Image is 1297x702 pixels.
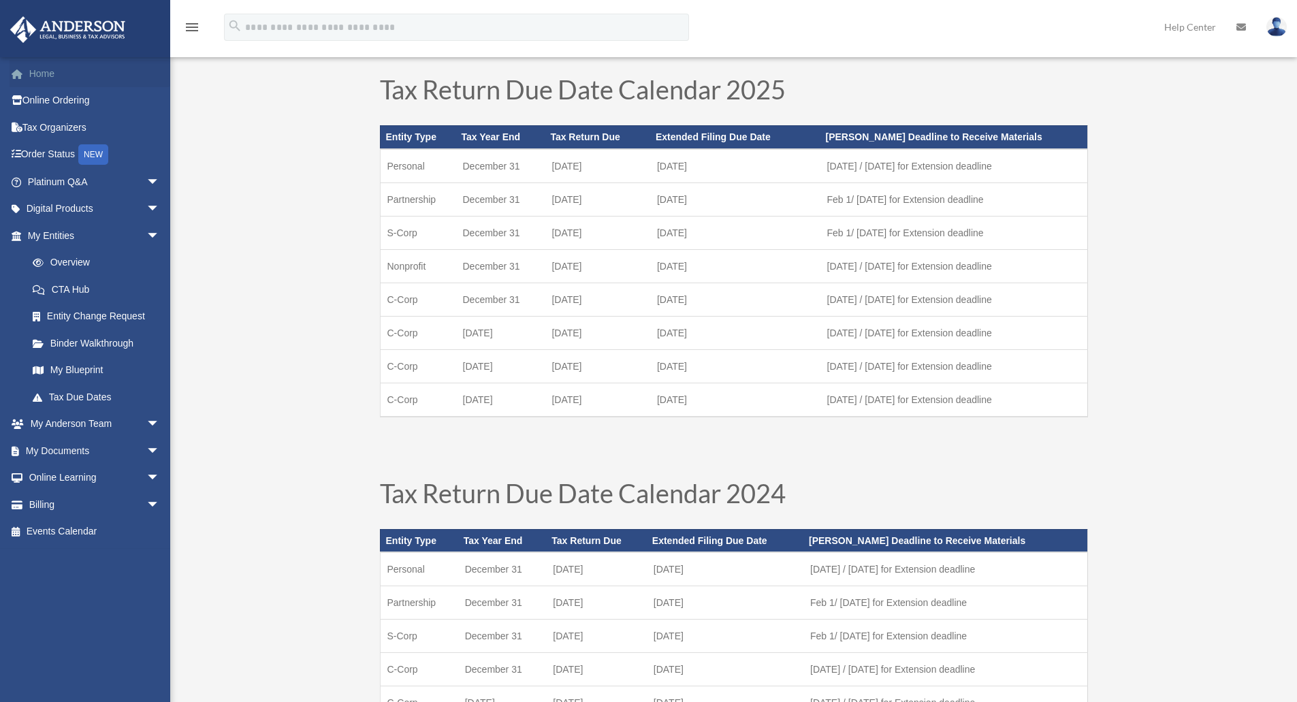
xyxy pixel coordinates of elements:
[380,216,456,249] td: S-Corp
[380,529,458,552] th: Entity Type
[1266,17,1287,37] img: User Pic
[146,491,174,519] span: arrow_drop_down
[380,552,458,586] td: Personal
[456,149,545,183] td: December 31
[146,195,174,223] span: arrow_drop_down
[647,653,803,686] td: [DATE]
[650,216,820,249] td: [DATE]
[458,653,547,686] td: December 31
[380,182,456,216] td: Partnership
[146,222,174,250] span: arrow_drop_down
[380,480,1088,513] h1: Tax Return Due Date Calendar 2024
[545,216,650,249] td: [DATE]
[10,168,180,195] a: Platinum Q&Aarrow_drop_down
[227,18,242,33] i: search
[6,16,129,43] img: Anderson Advisors Platinum Portal
[380,125,456,148] th: Entity Type
[78,144,108,165] div: NEW
[546,653,647,686] td: [DATE]
[820,316,1087,349] td: [DATE] / [DATE] for Extension deadline
[19,303,180,330] a: Entity Change Request
[380,653,458,686] td: C-Corp
[647,552,803,586] td: [DATE]
[820,283,1087,316] td: [DATE] / [DATE] for Extension deadline
[545,182,650,216] td: [DATE]
[803,529,1087,552] th: [PERSON_NAME] Deadline to Receive Materials
[380,249,456,283] td: Nonprofit
[10,114,180,141] a: Tax Organizers
[10,87,180,114] a: Online Ordering
[456,125,545,148] th: Tax Year End
[545,125,650,148] th: Tax Return Due
[380,316,456,349] td: C-Corp
[10,491,180,518] a: Billingarrow_drop_down
[545,249,650,283] td: [DATE]
[820,249,1087,283] td: [DATE] / [DATE] for Extension deadline
[458,620,547,653] td: December 31
[456,182,545,216] td: December 31
[820,216,1087,249] td: Feb 1/ [DATE] for Extension deadline
[803,620,1087,653] td: Feb 1/ [DATE] for Extension deadline
[650,349,820,383] td: [DATE]
[545,283,650,316] td: [DATE]
[380,383,456,417] td: C-Corp
[146,437,174,465] span: arrow_drop_down
[19,357,180,384] a: My Blueprint
[146,464,174,492] span: arrow_drop_down
[380,620,458,653] td: S-Corp
[546,529,647,552] th: Tax Return Due
[820,182,1087,216] td: Feb 1/ [DATE] for Extension deadline
[458,552,547,586] td: December 31
[647,586,803,620] td: [DATE]
[10,518,180,545] a: Events Calendar
[820,349,1087,383] td: [DATE] / [DATE] for Extension deadline
[803,586,1087,620] td: Feb 1/ [DATE] for Extension deadline
[820,383,1087,417] td: [DATE] / [DATE] for Extension deadline
[820,125,1087,148] th: [PERSON_NAME] Deadline to Receive Materials
[380,283,456,316] td: C-Corp
[456,316,545,349] td: [DATE]
[146,168,174,196] span: arrow_drop_down
[10,437,180,464] a: My Documentsarrow_drop_down
[458,586,547,620] td: December 31
[820,149,1087,183] td: [DATE] / [DATE] for Extension deadline
[650,125,820,148] th: Extended Filing Due Date
[19,383,174,411] a: Tax Due Dates
[650,249,820,283] td: [DATE]
[545,383,650,417] td: [DATE]
[456,283,545,316] td: December 31
[647,529,803,552] th: Extended Filing Due Date
[456,249,545,283] td: December 31
[456,349,545,383] td: [DATE]
[458,529,547,552] th: Tax Year End
[650,182,820,216] td: [DATE]
[184,19,200,35] i: menu
[380,349,456,383] td: C-Corp
[184,24,200,35] a: menu
[546,552,647,586] td: [DATE]
[546,620,647,653] td: [DATE]
[19,249,180,276] a: Overview
[650,383,820,417] td: [DATE]
[546,586,647,620] td: [DATE]
[10,141,180,169] a: Order StatusNEW
[545,316,650,349] td: [DATE]
[10,411,180,438] a: My Anderson Teamarrow_drop_down
[380,149,456,183] td: Personal
[650,149,820,183] td: [DATE]
[545,349,650,383] td: [DATE]
[380,586,458,620] td: Partnership
[456,216,545,249] td: December 31
[146,411,174,438] span: arrow_drop_down
[10,60,180,87] a: Home
[545,149,650,183] td: [DATE]
[380,76,1088,109] h1: Tax Return Due Date Calendar 2025
[19,276,180,303] a: CTA Hub
[650,316,820,349] td: [DATE]
[10,222,180,249] a: My Entitiesarrow_drop_down
[10,464,180,492] a: Online Learningarrow_drop_down
[803,552,1087,586] td: [DATE] / [DATE] for Extension deadline
[650,283,820,316] td: [DATE]
[10,195,180,223] a: Digital Productsarrow_drop_down
[803,653,1087,686] td: [DATE] / [DATE] for Extension deadline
